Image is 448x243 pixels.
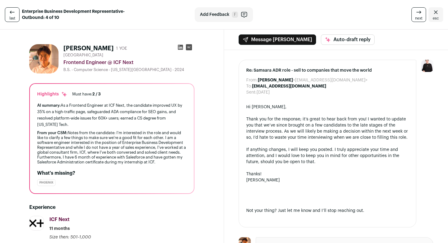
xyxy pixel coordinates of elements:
[433,16,439,21] span: esc
[37,131,68,135] span: From your CSM:
[9,16,15,21] span: last
[49,235,91,239] span: Size then: 501-1,000
[246,208,409,214] div: Not your thing? Just let me know and I’ll stop reaching out.
[257,89,270,95] dd: [DATE]
[72,92,101,97] div: Must have:
[252,84,326,88] b: [EMAIL_ADDRESS][DOMAIN_NAME]
[29,204,194,211] h2: Experience
[37,91,67,97] div: Highlights
[246,116,409,141] div: Thank you for the response; it’s great to hear back from you! I wanted to update you that we’ve s...
[415,16,422,21] span: next
[5,7,20,22] a: last
[22,9,148,21] strong: Enterprise Business Development Representative- Outbound: 4 of 10
[37,170,187,177] h2: What's missing?
[258,77,368,83] dd: <[EMAIL_ADDRESS][DOMAIN_NAME]>
[246,171,409,177] div: Thanks!
[239,34,316,45] button: Message [PERSON_NAME]
[246,89,257,95] dt: Sent:
[37,103,61,107] span: AI summary:
[63,44,114,53] h1: [PERSON_NAME]
[63,67,194,72] div: B.S. - Computer Science - [US_STATE][GEOGRAPHIC_DATA] - 2024
[116,45,127,52] div: 1 YOE
[37,179,55,186] div: Phoenix
[195,7,253,22] button: Add Feedback F
[421,60,433,72] img: 9240684-medium_jpg
[37,102,187,128] div: As a Frontend Engineer at ICF Next, the candidate improved UX by 35% on a high-traffic page, safe...
[49,217,69,222] span: ICF Next
[411,7,426,22] a: next
[258,78,293,82] b: [PERSON_NAME]
[246,67,409,73] span: Re: Samsara ADR role - sell to companies that move the world
[246,77,258,83] dt: From:
[321,34,375,45] button: Auto-draft reply
[49,226,70,232] span: 11 months
[246,147,409,165] div: If anything changes, I will keep you posted. I truly appreciate your time and attention, and I wo...
[200,12,229,18] span: Add Feedback
[30,216,44,230] img: 146cc77d0c1787c35983df262094bcabcafb876d9e01a809225ea9c3b2f7a39c.jpg
[63,59,194,66] div: Frontend Engineer @ ICF Next
[92,92,101,96] span: 2 / 3
[29,44,59,73] img: 3eaecc2e68722d608a032e233149dbeba8044d4b6a56b9c36cd80fa20939942d.jpg
[428,7,443,22] a: Close
[63,53,103,58] span: [GEOGRAPHIC_DATA]
[246,177,409,183] div: [PERSON_NAME]
[246,83,252,89] dt: To:
[246,104,409,110] div: Hi [PERSON_NAME],
[37,130,187,165] div: Notes from the candidate: I'm interested in the role and would like to clarify a few things to ma...
[232,12,238,18] span: F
